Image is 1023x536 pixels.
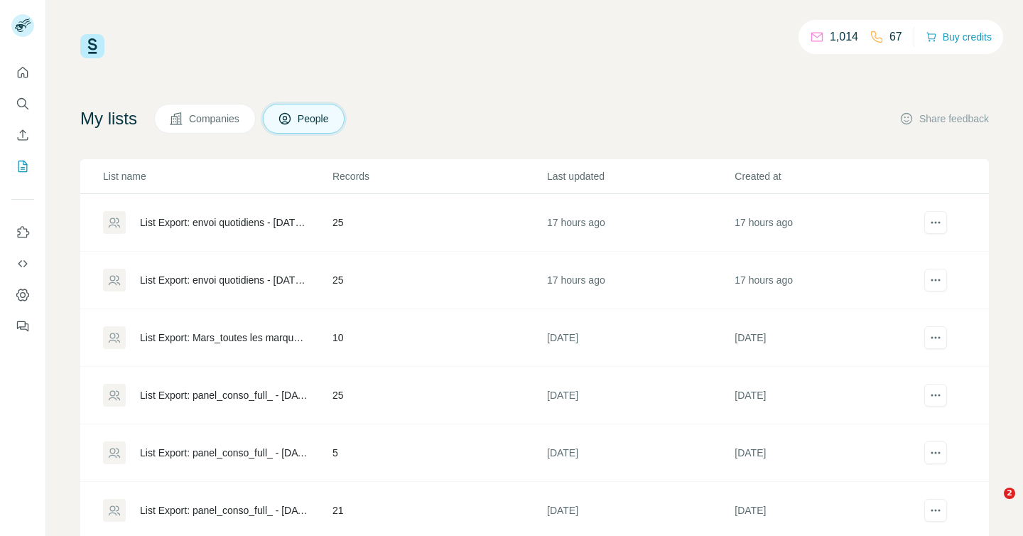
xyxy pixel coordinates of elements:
[140,331,308,345] div: List Export: Mars_toutes les marques - [DATE] 15:42
[975,488,1009,522] iframe: Intercom live chat
[889,28,902,45] p: 67
[1004,488,1015,499] span: 2
[546,424,734,482] td: [DATE]
[11,91,34,117] button: Search
[735,169,921,183] p: Created at
[11,313,34,339] button: Feedback
[332,252,546,309] td: 25
[332,194,546,252] td: 25
[140,273,308,287] div: List Export: envoi quotidiens - [DATE] 14:51
[924,269,947,291] button: actions
[332,367,546,424] td: 25
[11,282,34,308] button: Dashboard
[546,194,734,252] td: 17 hours ago
[926,27,992,47] button: Buy credits
[140,215,308,230] div: List Export: envoi quotidiens - [DATE] 14:51
[140,388,308,402] div: List Export: panel_conso_full_ - [DATE] 13:46
[546,252,734,309] td: 17 hours ago
[332,309,546,367] td: 10
[298,112,330,126] span: People
[189,112,241,126] span: Companies
[734,367,921,424] td: [DATE]
[11,220,34,245] button: Use Surfe on LinkedIn
[547,169,733,183] p: Last updated
[140,446,308,460] div: List Export: panel_conso_full_ - [DATE] 09:32
[103,169,331,183] p: List name
[734,194,921,252] td: 17 hours ago
[734,252,921,309] td: 17 hours ago
[734,424,921,482] td: [DATE]
[924,211,947,234] button: actions
[924,326,947,349] button: actions
[924,499,947,522] button: actions
[924,441,947,464] button: actions
[332,424,546,482] td: 5
[11,60,34,85] button: Quick start
[332,169,546,183] p: Records
[899,112,989,126] button: Share feedback
[11,251,34,277] button: Use Surfe API
[546,309,734,367] td: [DATE]
[546,367,734,424] td: [DATE]
[830,28,858,45] p: 1,014
[80,34,104,58] img: Surfe Logo
[80,107,137,130] h4: My lists
[140,503,308,518] div: List Export: panel_conso_full_ - [DATE] 09:27
[11,154,34,179] button: My lists
[11,122,34,148] button: Enrich CSV
[734,309,921,367] td: [DATE]
[924,384,947,407] button: actions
